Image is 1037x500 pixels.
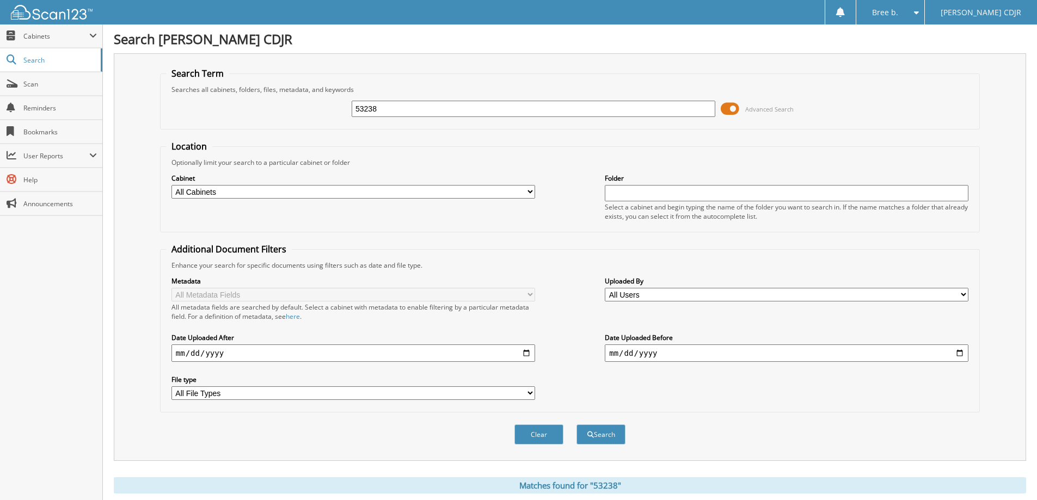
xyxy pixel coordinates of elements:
[286,312,300,321] a: here
[166,158,974,167] div: Optionally limit your search to a particular cabinet or folder
[576,424,625,445] button: Search
[745,105,794,113] span: Advanced Search
[166,85,974,94] div: Searches all cabinets, folders, files, metadata, and keywords
[166,67,229,79] legend: Search Term
[114,477,1026,493] div: Matches found for "53238"
[23,32,89,41] span: Cabinets
[605,344,968,362] input: end
[171,375,535,384] label: File type
[11,5,93,20] img: scan123-logo-white.svg
[23,175,97,184] span: Help
[166,140,212,152] legend: Location
[171,174,535,183] label: Cabinet
[605,333,968,342] label: Date Uploaded Before
[23,79,97,89] span: Scan
[23,103,97,113] span: Reminders
[605,276,968,286] label: Uploaded By
[23,151,89,161] span: User Reports
[514,424,563,445] button: Clear
[166,243,292,255] legend: Additional Document Filters
[23,199,97,208] span: Announcements
[23,55,95,65] span: Search
[23,127,97,137] span: Bookmarks
[605,202,968,221] div: Select a cabinet and begin typing the name of the folder you want to search in. If the name match...
[171,276,535,286] label: Metadata
[166,261,974,270] div: Enhance your search for specific documents using filters such as date and file type.
[171,333,535,342] label: Date Uploaded After
[171,303,535,321] div: All metadata fields are searched by default. Select a cabinet with metadata to enable filtering b...
[171,344,535,362] input: start
[941,9,1021,16] span: [PERSON_NAME] CDJR
[605,174,968,183] label: Folder
[114,30,1026,48] h1: Search [PERSON_NAME] CDJR
[872,9,898,16] span: Bree b.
